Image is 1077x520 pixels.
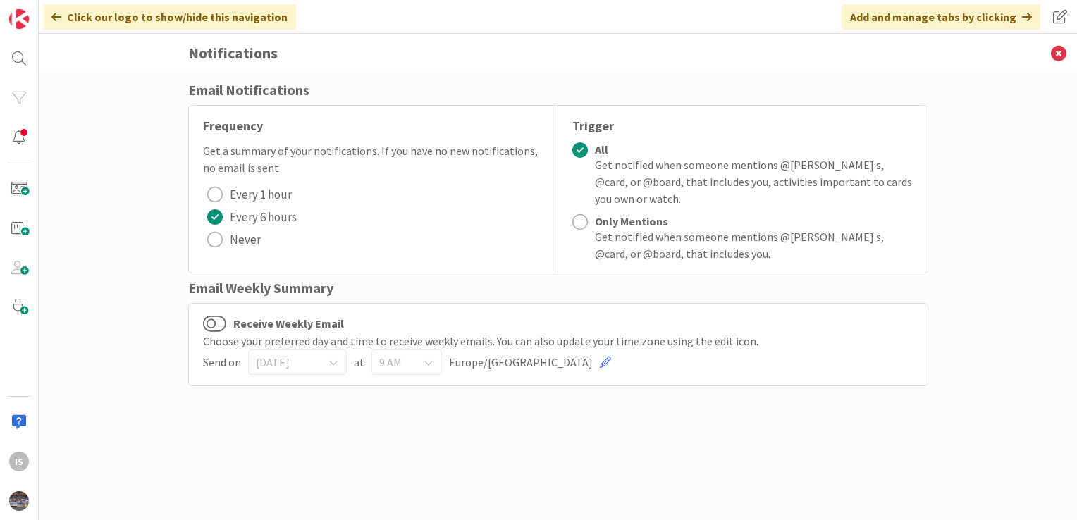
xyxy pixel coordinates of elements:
button: Every 1 hour [203,183,296,206]
span: Send on [203,354,241,371]
div: Frequency [203,116,543,135]
h3: Notifications [188,34,928,73]
span: [DATE] [256,352,315,372]
div: Click our logo to show/hide this navigation [43,4,296,30]
div: Only Mentions [595,214,913,228]
div: All [595,142,913,156]
span: at [354,354,364,371]
div: Add and manage tabs by clicking [842,4,1040,30]
span: Never [230,229,261,250]
label: Receive Weekly Email [203,314,344,333]
button: Every 6 hours [203,206,301,228]
img: avatar [9,491,29,511]
div: Is [9,452,29,471]
img: Visit kanbanzone.com [9,9,29,29]
button: Receive Weekly Email [203,314,226,333]
span: Every 1 hour [230,184,292,205]
span: Europe/[GEOGRAPHIC_DATA] [449,354,593,371]
div: Choose your preferred day and time to receive weekly emails. You can also update your time zone u... [203,333,913,349]
span: 9 AM [379,352,410,372]
div: Trigger [572,116,913,135]
div: Email Notifications [188,80,928,101]
div: Get notified when someone mentions @[PERSON_NAME] s, @card, or @board, that includes you. [595,228,913,262]
div: Get a summary of your notifications. If you have no new notifications, no email is sent [203,142,543,176]
div: Get notified when someone mentions @[PERSON_NAME] s, @card, or @board, that includes you, activit... [595,156,913,207]
span: Every 6 hours [230,206,297,228]
button: Never [203,228,265,251]
div: Email Weekly Summary [188,278,928,299]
